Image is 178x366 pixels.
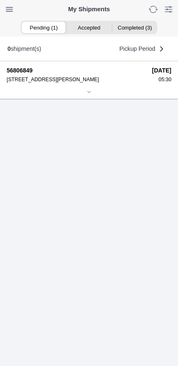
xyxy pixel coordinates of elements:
div: [STREET_ADDRESS][PERSON_NAME] [7,77,146,82]
ion-segment-button: Accepted [66,22,111,33]
ion-segment-button: Pending (1) [21,22,66,33]
b: 0 [7,45,11,52]
span: Pickup Period [119,46,155,52]
div: 05:30 [152,77,171,82]
strong: [DATE] [152,67,171,74]
div: shipment(s) [7,45,41,52]
strong: 56806849 [7,67,146,74]
ion-segment-button: Completed (3) [112,22,157,33]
